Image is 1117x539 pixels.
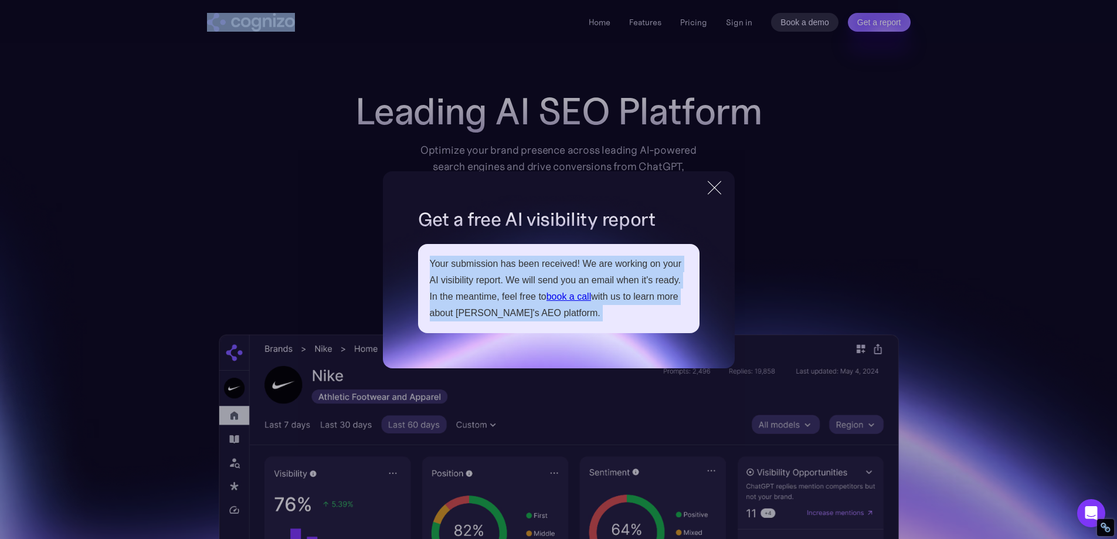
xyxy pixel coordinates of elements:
[418,244,700,333] div: Brand Report Form success
[430,256,688,321] div: Your submission has been received! We are working on your AI visibility report. We will send you ...
[418,206,700,232] h1: Get a free AI visibility report
[546,291,592,301] a: book a call
[1100,522,1111,533] div: Restore Info Box &#10;&#10;NoFollow Info:&#10; META-Robots NoFollow: &#09;false&#10; META-Robots ...
[1077,499,1105,527] div: Open Intercom Messenger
